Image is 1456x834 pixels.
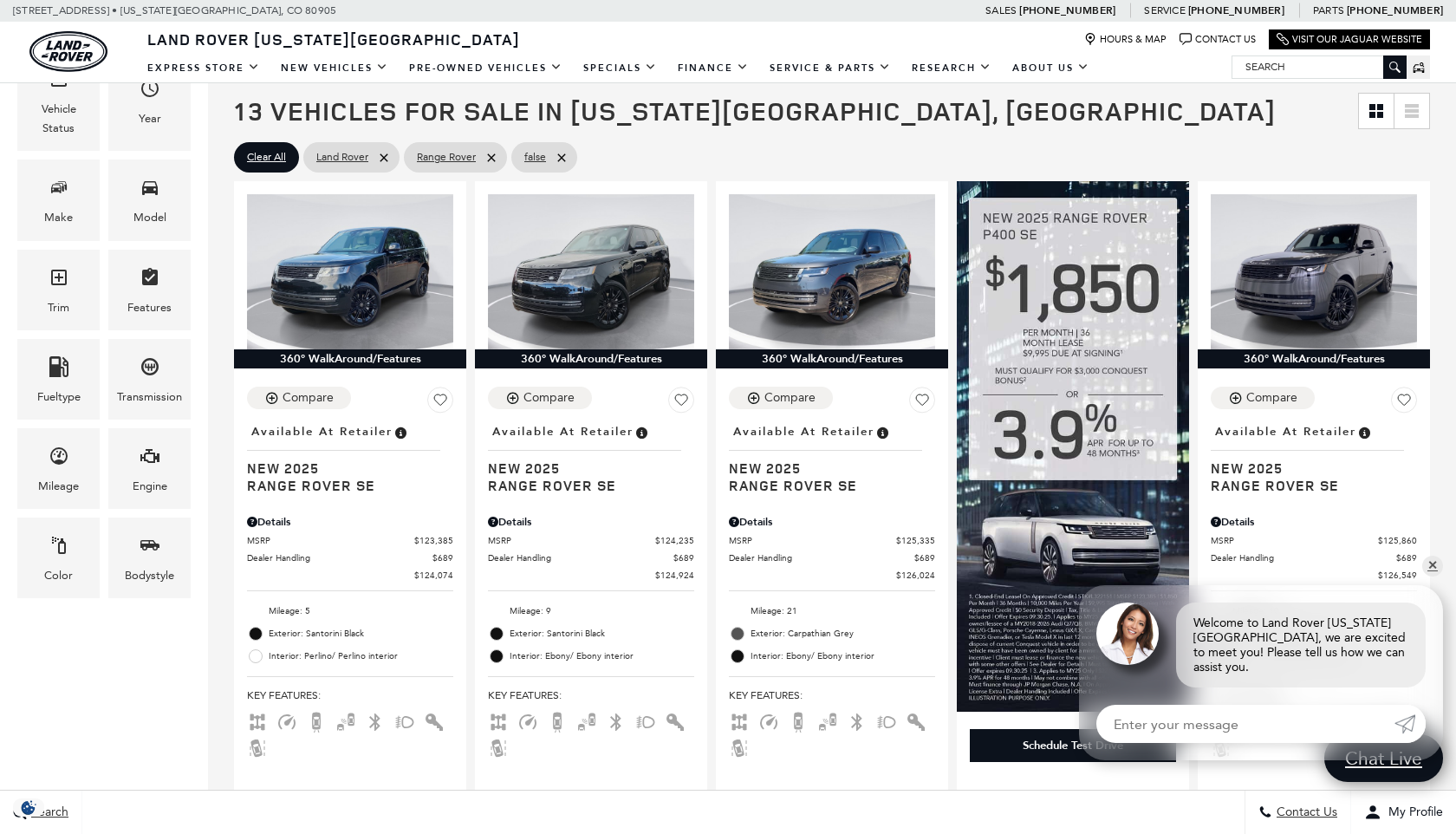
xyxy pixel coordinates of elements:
[758,714,779,726] span: Adaptive Cruise Control
[335,714,356,726] span: Blind Spot Monitor
[49,441,69,477] span: Mileage
[133,477,167,496] div: Engine
[137,29,530,49] a: Land Rover [US_STATE][GEOGRAPHIC_DATA]
[668,387,694,420] button: Save Vehicle
[1198,349,1430,368] div: 360° WalkAround/Features
[140,173,160,208] span: Model
[488,600,694,622] li: Mileage: 9
[13,4,336,16] a: [STREET_ADDRESS] • [US_STATE][GEOGRAPHIC_DATA], CO 80905
[488,551,673,564] span: Dealer Handling
[17,160,100,240] div: MakeMake
[729,686,935,705] span: Key Features :
[573,53,667,83] a: Specials
[393,422,408,441] span: Vehicle is in stock and ready for immediate delivery. Due to demand, availability is subject to c...
[247,420,453,494] a: Available at RetailerNew 2025Range Rover SE
[247,514,453,530] div: Pricing Details - Range Rover SE
[751,625,935,642] span: Exterior: Carpathian Grey
[729,194,935,349] img: 2025 LAND ROVER Range Rover SE
[247,534,453,547] a: MSRP $123,385
[414,534,453,547] span: $123,385
[270,53,399,83] a: New Vehicles
[635,714,656,726] span: Fog Lights
[247,740,268,753] span: Lane Warning
[517,714,538,726] span: Adaptive Cruise Control
[488,686,694,705] span: Key Features :
[729,714,750,726] span: AWD
[108,428,191,509] div: EngineEngine
[729,387,833,409] button: Compare Vehicle
[247,194,453,349] img: 2025 LAND ROVER Range Rover SE
[667,53,759,83] a: Finance
[108,160,191,240] div: ModelModel
[1232,56,1406,77] input: Search
[44,208,73,227] div: Make
[29,31,107,72] img: Land Rover
[488,714,509,726] span: AWD
[140,352,160,388] span: Transmission
[133,208,166,227] div: Model
[140,74,160,109] span: Year
[399,53,573,83] a: Pre-Owned Vehicles
[147,29,520,49] span: Land Rover [US_STATE][GEOGRAPHIC_DATA]
[414,569,453,582] span: $124,074
[1211,387,1315,409] button: Compare Vehicle
[764,390,816,406] div: Compare
[1211,477,1404,494] span: Range Rover SE
[140,441,160,477] span: Engine
[140,531,160,566] span: Bodystyle
[140,263,160,298] span: Features
[1378,569,1417,582] span: $126,549
[17,428,100,509] div: MileageMileage
[234,93,1276,128] span: 13 Vehicles for Sale in [US_STATE][GEOGRAPHIC_DATA], [GEOGRAPHIC_DATA]
[655,534,694,547] span: $124,235
[48,298,69,317] div: Trim
[1211,551,1396,564] span: Dealer Handling
[427,387,453,420] button: Save Vehicle
[1313,4,1344,16] span: Parts
[729,740,750,753] span: Lane Warning
[488,514,694,530] div: Pricing Details - Range Rover SE
[1019,3,1115,17] a: [PHONE_NUMBER]
[276,714,297,726] span: Adaptive Cruise Control
[1347,3,1443,17] a: [PHONE_NUMBER]
[488,551,694,564] a: Dealer Handling $689
[729,477,922,494] span: Range Rover SE
[1215,422,1356,441] span: Available at Retailer
[44,566,73,585] div: Color
[733,422,874,441] span: Available at Retailer
[906,714,926,726] span: Keyless Entry
[247,551,453,564] a: Dealer Handling $689
[234,349,466,368] div: 360° WalkAround/Features
[985,4,1017,16] span: Sales
[523,390,575,406] div: Compare
[17,51,100,151] div: VehicleVehicle Status
[1188,3,1284,17] a: [PHONE_NUMBER]
[1394,705,1426,743] a: Submit
[547,714,568,726] span: Backup Camera
[30,100,87,138] div: Vehicle Status
[1351,791,1456,834] button: Open user profile menu
[1002,53,1100,83] a: About Us
[1272,805,1337,820] span: Contact Us
[492,422,634,441] span: Available at Retailer
[49,173,69,208] span: Make
[655,569,694,582] span: $124,924
[488,477,681,494] span: Range Rover SE
[432,551,453,564] span: $689
[108,339,191,420] div: TransmissionTransmission
[247,147,286,168] span: Clear All
[1096,705,1394,743] input: Enter your message
[510,625,694,642] span: Exterior: Santorini Black
[117,388,182,407] div: Transmission
[247,569,453,582] a: $124,074
[49,531,69,566] span: Color
[37,388,81,407] div: Fueltype
[137,53,1100,83] nav: Main Navigation
[759,53,901,83] a: Service & Parts
[1211,420,1417,494] a: Available at RetailerNew 2025Range Rover SE
[510,648,694,665] span: Interior: Ebony/ Ebony interior
[729,569,935,582] a: $126,024
[1096,603,1159,665] img: Agent profile photo
[488,387,592,409] button: Compare Vehicle
[488,740,509,753] span: Lane Warning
